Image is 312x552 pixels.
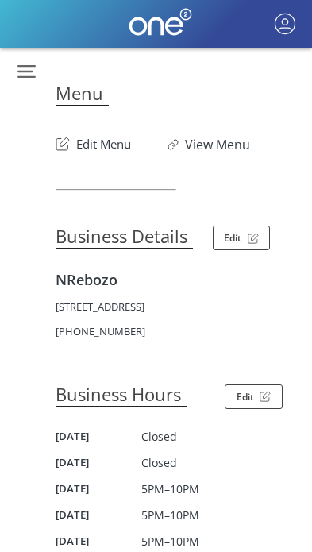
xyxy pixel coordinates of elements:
[56,455,141,469] h5: [DATE]
[213,226,271,250] button: Edit
[185,136,250,153] a: View Menu
[141,455,177,470] span: Closed
[56,270,296,289] h4: NRebozo
[56,429,141,443] h5: [DATE]
[56,224,193,249] h3: Business Details
[141,534,199,549] span: 5PM–10PM
[56,382,187,407] h3: Business Hours
[141,481,199,496] span: 5PM–10PM
[141,508,199,523] span: 5PM–10PM
[56,508,141,522] h5: [DATE]
[225,384,283,409] button: Edit
[168,139,185,150] img: Link
[56,324,296,338] p: [PHONE_NUMBER]
[260,391,271,402] img: Edit
[56,81,109,106] h3: Menu
[129,8,192,36] img: One2 Logo
[141,429,177,444] span: Closed
[56,534,141,548] h5: [DATE]
[56,299,296,314] p: [STREET_ADDRESS]
[56,128,131,153] button: Edit Menu
[248,233,259,244] img: Edit
[56,481,141,496] h5: [DATE]
[56,137,76,151] img: Edit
